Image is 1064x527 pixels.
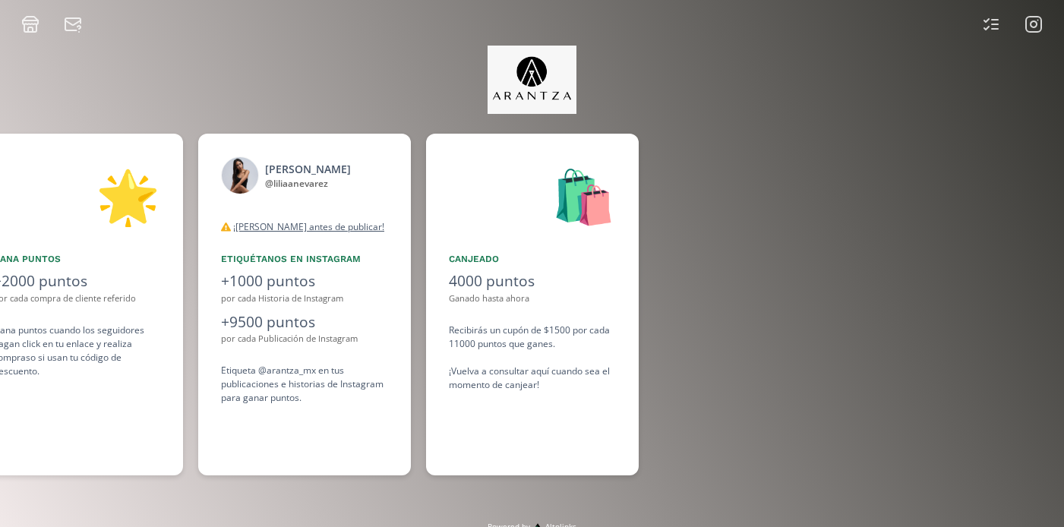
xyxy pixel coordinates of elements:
[221,311,388,333] div: +9500 puntos
[221,292,388,305] div: por cada Historia de Instagram
[265,177,351,191] div: @ liliaanevarez
[449,323,616,392] div: Recibirás un cupón de $1500 por cada 11000 puntos que ganes. ¡Vuelva a consultar aquí cuando sea ...
[233,220,384,233] u: ¡[PERSON_NAME] antes de publicar!
[449,270,616,292] div: 4000 puntos
[221,333,388,346] div: por cada Publicación de Instagram
[449,252,616,266] div: Canjeado
[265,161,351,177] div: [PERSON_NAME]
[449,292,616,305] div: Ganado hasta ahora
[449,156,616,234] div: 🛍️
[221,364,388,405] div: Etiqueta @arantza_mx en tus publicaciones e historias de Instagram para ganar puntos.
[221,252,388,266] div: Etiquétanos en Instagram
[488,46,576,114] img: jpq5Bx5xx2a5
[221,156,259,194] img: 472866662_2015896602243155_15014156077129679_n.jpg
[221,270,388,292] div: +1000 puntos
